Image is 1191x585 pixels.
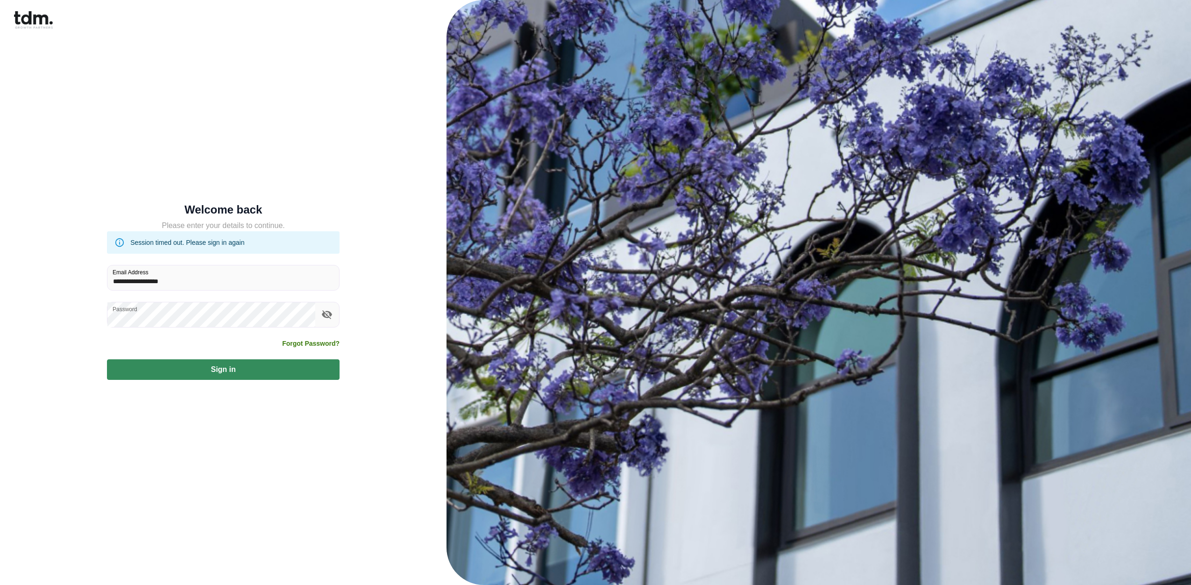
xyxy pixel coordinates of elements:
h5: Welcome back [107,205,340,214]
h5: Please enter your details to continue. [107,220,340,231]
label: Email Address [113,268,149,276]
button: toggle password visibility [319,307,335,322]
button: Sign in [107,359,340,380]
div: Session timed out. Please sign in again [130,234,244,251]
label: Password [113,305,137,313]
a: Forgot Password? [282,339,340,348]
